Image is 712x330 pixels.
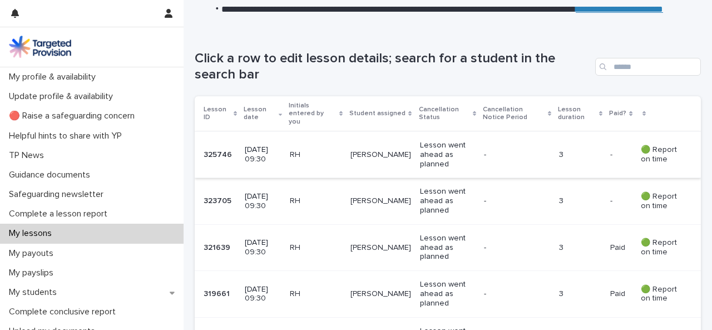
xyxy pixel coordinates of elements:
[245,192,281,211] p: [DATE] 09:30
[204,287,232,299] p: 319661
[4,189,112,200] p: Safeguarding newsletter
[4,170,99,180] p: Guidance documents
[290,196,342,206] p: RH
[4,228,61,239] p: My lessons
[484,196,546,206] p: -
[4,287,66,298] p: My students
[245,238,281,257] p: [DATE] 09:30
[350,150,411,160] p: [PERSON_NAME]
[559,289,601,299] p: 3
[9,36,71,58] img: M5nRWzHhSzIhMunXDL62
[484,150,546,160] p: -
[4,111,144,121] p: 🔴 Raise a safeguarding concern
[244,104,276,124] p: Lesson date
[290,289,342,299] p: RH
[559,196,601,206] p: 3
[204,148,234,160] p: 325746
[559,150,601,160] p: 3
[204,104,231,124] p: Lesson ID
[195,51,591,83] h1: Click a row to edit lesson details; search for a student in the search bar
[419,104,470,124] p: Cancellation Status
[4,268,62,278] p: My payslips
[195,178,701,224] tr: 323705323705 [DATE] 09:30RH[PERSON_NAME]Lesson went ahead as planned-3-- 🟢 Report on time
[4,131,131,141] p: Helpful hints to share with YP
[195,224,701,270] tr: 321639321639 [DATE] 09:30RH[PERSON_NAME]Lesson went ahead as planned-3PaidPaid 🟢 Report on time
[4,209,116,219] p: Complete a lesson report
[204,194,234,206] p: 323705
[420,141,475,169] p: Lesson went ahead as planned
[4,307,125,317] p: Complete conclusive report
[641,192,683,211] p: 🟢 Report on time
[4,72,105,82] p: My profile & availability
[245,285,281,304] p: [DATE] 09:30
[641,285,683,304] p: 🟢 Report on time
[349,107,406,120] p: Student assigned
[204,241,233,253] p: 321639
[350,196,411,206] p: [PERSON_NAME]
[290,150,342,160] p: RH
[559,243,601,253] p: 3
[4,248,62,259] p: My payouts
[4,91,122,102] p: Update profile & availability
[610,287,627,299] p: Paid
[245,145,281,164] p: [DATE] 09:30
[195,271,701,317] tr: 319661319661 [DATE] 09:30RH[PERSON_NAME]Lesson went ahead as planned-3PaidPaid 🟢 Report on time
[420,234,475,262] p: Lesson went ahead as planned
[610,241,627,253] p: Paid
[641,145,683,164] p: 🟢 Report on time
[350,289,411,299] p: [PERSON_NAME]
[290,243,342,253] p: RH
[484,243,546,253] p: -
[609,107,626,120] p: Paid?
[595,58,701,76] input: Search
[420,187,475,215] p: Lesson went ahead as planned
[483,104,545,124] p: Cancellation Notice Period
[289,100,336,128] p: Initials entered by you
[610,194,615,206] p: -
[4,150,53,161] p: TP News
[558,104,596,124] p: Lesson duration
[195,132,701,178] tr: 325746325746 [DATE] 09:30RH[PERSON_NAME]Lesson went ahead as planned-3-- 🟢 Report on time
[350,243,411,253] p: [PERSON_NAME]
[610,148,615,160] p: -
[641,238,683,257] p: 🟢 Report on time
[484,289,546,299] p: -
[420,280,475,308] p: Lesson went ahead as planned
